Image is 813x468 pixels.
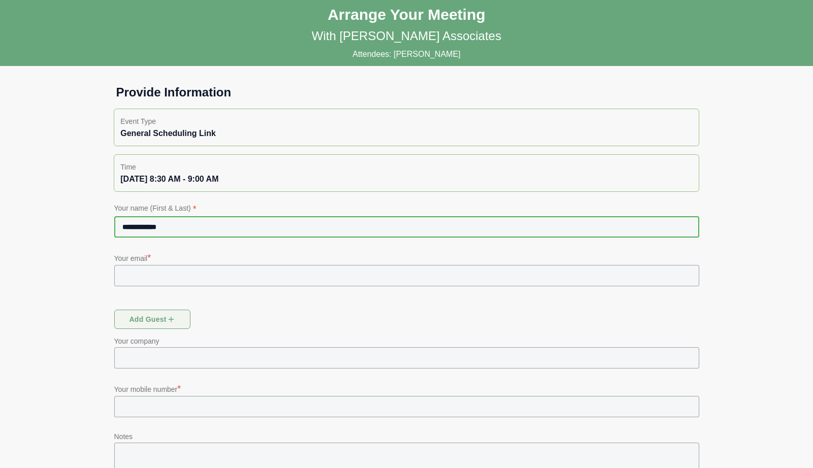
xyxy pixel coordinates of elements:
h1: Arrange Your Meeting [328,6,485,24]
span: Add guest [128,310,176,329]
p: Event Type [120,115,692,127]
p: Your mobile number [114,382,699,396]
p: Notes [114,430,699,443]
p: Your name (First & Last) [114,202,699,216]
button: Add guest [114,310,190,329]
p: Your company [114,335,699,347]
p: Time [120,161,692,173]
h1: Provide Information [108,84,705,101]
p: Attendees: [PERSON_NAME] [352,48,461,60]
p: With [PERSON_NAME] Associates [312,28,501,44]
div: General Scheduling Link [120,127,692,140]
div: [DATE] 8:30 AM - 9:00 AM [120,173,692,185]
p: Your email [114,251,699,265]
